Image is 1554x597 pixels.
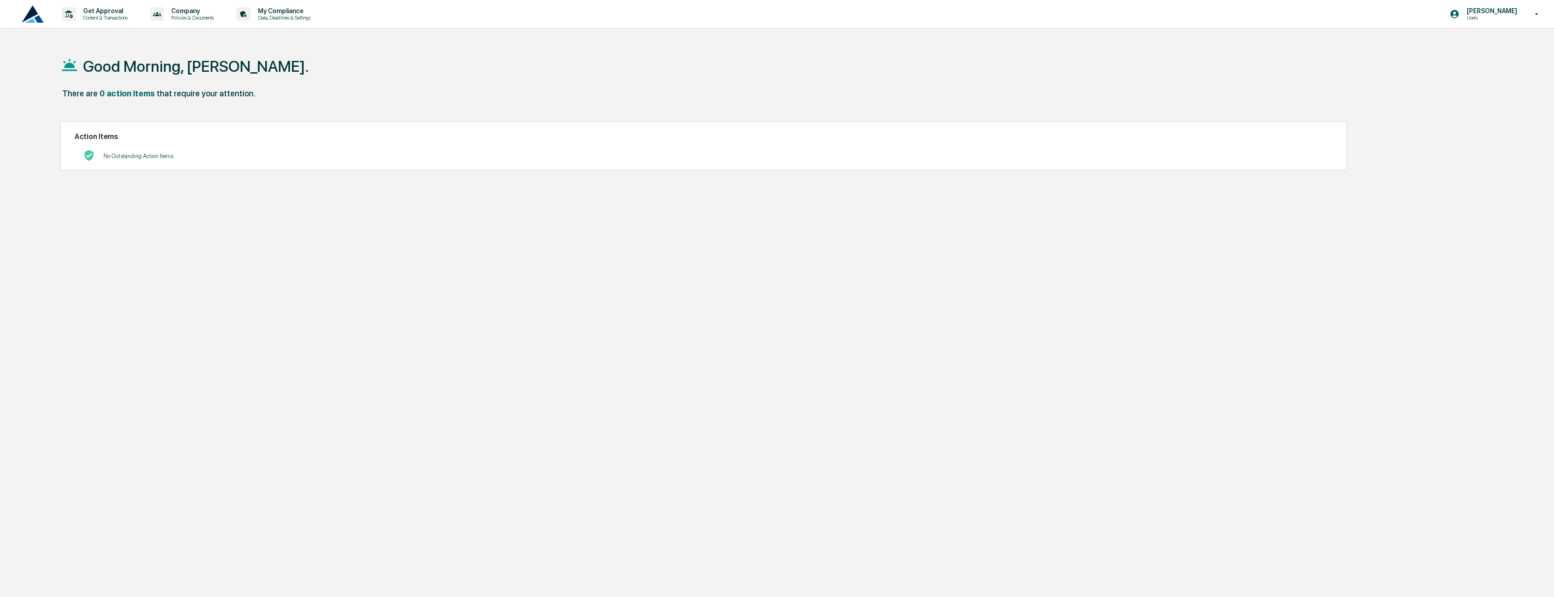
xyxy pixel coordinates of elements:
[164,15,218,21] p: Policies & Documents
[74,132,1333,141] h2: Action Items
[22,5,44,23] img: logo
[104,153,173,159] p: No Outstanding Action Items
[62,89,98,98] div: There are
[83,57,309,75] h1: Good Morning, [PERSON_NAME].
[76,15,132,21] p: Content & Transactions
[1460,15,1522,21] p: Users
[99,89,155,98] div: 0 action items
[1460,7,1522,15] p: [PERSON_NAME]
[164,7,218,15] p: Company
[76,7,132,15] p: Get Approval
[251,7,315,15] p: My Compliance
[251,15,315,21] p: Data, Deadlines & Settings
[84,150,94,161] img: No Actions logo
[157,89,255,98] div: that require your attention.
